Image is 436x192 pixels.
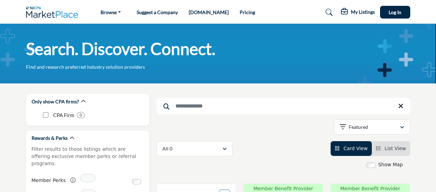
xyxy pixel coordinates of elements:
p: Find and research preferred industry solution providers [26,64,145,70]
span: Card View [343,146,367,151]
a: Browse [96,8,126,17]
p: CPA Firm: CPA Firm [53,111,74,119]
input: Search Keyword [157,98,410,114]
input: Switch to Member Perks [132,179,141,184]
a: Pricing [240,9,255,15]
h1: Search. Discover. Connect. [26,38,215,59]
h2: Rewards & Perks [32,135,68,142]
p: All 0 [162,145,172,152]
button: All 0 [157,141,233,156]
h2: Only show CPA firms? [32,98,79,105]
a: View Card [335,146,368,151]
li: List View [372,141,410,156]
span: List View [385,146,406,151]
div: 0 Results For CPA Firm [77,112,85,118]
label: Show Map [378,161,403,168]
div: My Listings [341,8,375,16]
a: Search [319,7,337,18]
h5: My Listings [351,9,375,15]
span: Log In [389,9,401,15]
a: [DOMAIN_NAME] [189,9,229,15]
button: Featured [334,120,410,135]
button: Log In [380,6,410,19]
p: Featured [349,124,368,131]
input: CPA Firm checkbox [43,112,48,118]
a: View List [376,146,406,151]
label: Member Perks [32,174,66,187]
p: Filter results to those listings which are offering exclusive member perks or referral programs. [32,146,144,167]
img: Site Logo [26,7,82,18]
a: Suggest a Company [137,9,178,15]
b: 0 [80,113,82,117]
li: Card View [331,141,372,156]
